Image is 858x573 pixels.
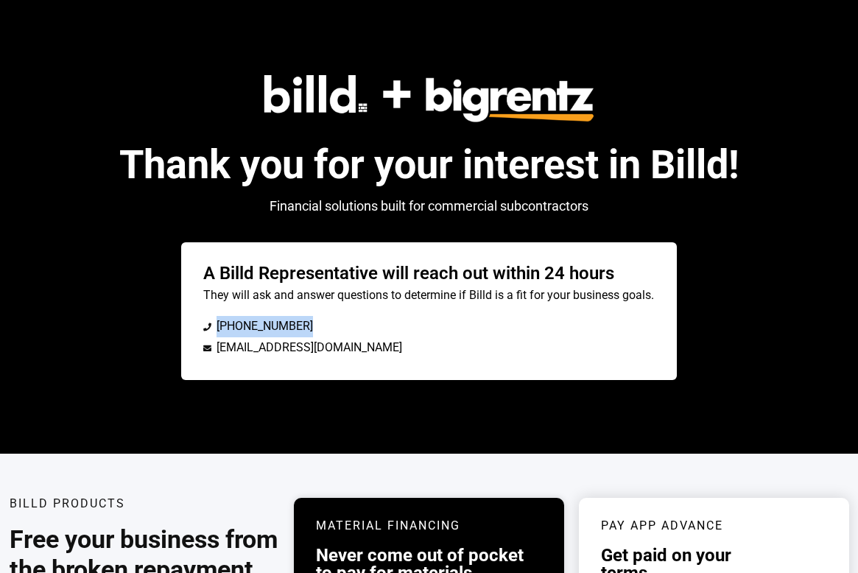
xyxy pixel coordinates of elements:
[213,316,313,337] span: [PHONE_NUMBER]
[203,289,655,301] p: They will ask and answer questions to determine if Billd is a fit for your business goals.
[316,520,542,532] h3: Material Financing
[119,145,739,185] h1: Thank you for your interest in Billd!
[601,520,827,532] h3: pay app advance
[10,498,280,510] h3: Billd Products
[203,264,655,282] h3: A Billd Representative will reach out within 24 hours
[213,337,402,359] span: [EMAIL_ADDRESS][DOMAIN_NAME]
[181,200,678,213] h3: Financial solutions built for commercial subcontractors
